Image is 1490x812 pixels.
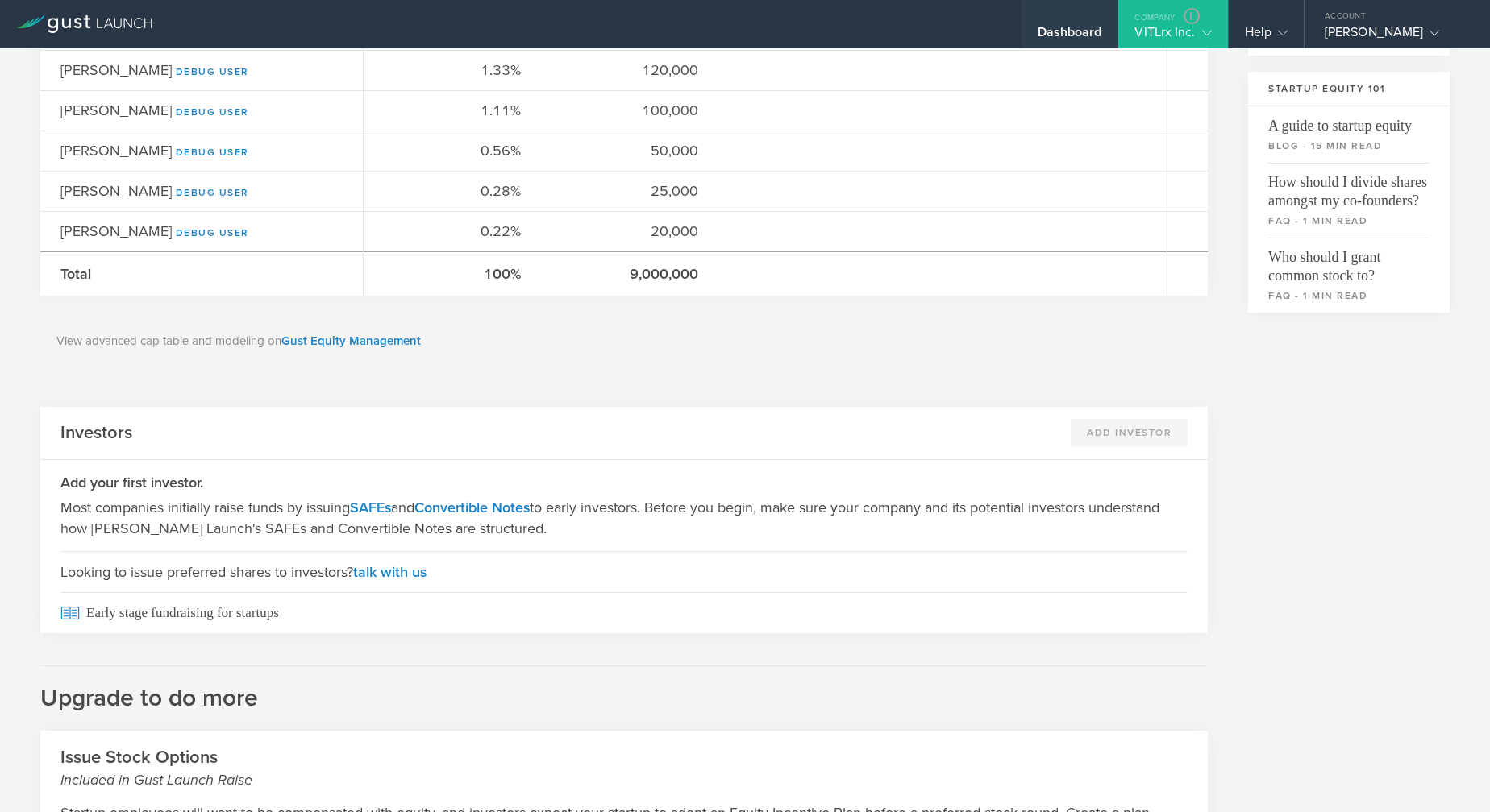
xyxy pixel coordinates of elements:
[1038,24,1102,48] div: Dashboard
[40,592,1208,633] a: Early stage fundraising for startups
[176,187,249,198] a: Debug User
[1268,163,1430,210] span: How should I divide shares amongst my co-founders?
[60,263,343,284] div: Total
[561,263,698,284] div: 9,000,000
[60,472,1188,493] h3: Add your first investor.
[384,100,521,121] div: 1.11%
[561,100,698,121] div: 100,000
[1268,139,1430,153] small: blog - 15 min read
[1325,24,1462,48] div: [PERSON_NAME]
[561,180,698,201] div: 25,000
[1268,288,1430,303] small: faq - 1 min read
[60,497,1188,539] p: Most companies initially raise funds by issuing and to early investors. Before you begin, make su...
[561,140,698,161] div: 50,000
[384,263,521,284] div: 100%
[60,180,343,201] div: [PERSON_NAME]
[1248,106,1450,163] a: A guide to startup equityblog - 15 min read
[384,221,521,242] div: 0.22%
[1268,106,1430,135] span: A guide to startup equity
[281,333,421,348] a: Gust Equity Management
[60,592,1188,633] span: Early stage fundraising for startups
[60,221,343,242] div: [PERSON_NAME]
[60,551,1188,592] span: Looking to issue preferred shares to investors?
[60,769,1188,790] small: Included in Gust Launch Raise
[60,60,343,81] div: [PERSON_NAME]
[176,66,249,77] a: Debug User
[176,227,249,238] a: Debug User
[176,147,249,158] a: Debug User
[1134,24,1211,48] div: VITLrx Inc.
[60,140,343,161] div: [PERSON_NAME]
[384,180,521,201] div: 0.28%
[1248,163,1450,238] a: How should I divide shares amongst my co-founders?faq - 1 min read
[176,106,249,118] a: Debug User
[353,563,427,581] a: talk with us
[1248,72,1450,106] h3: Startup Equity 101
[384,140,521,161] div: 0.56%
[414,499,530,516] a: Convertible Notes
[56,332,1192,350] p: View advanced cap table and modeling on
[350,499,391,516] a: SAFEs
[60,421,132,445] h2: Investors
[1268,213,1430,228] small: faq - 1 min read
[384,60,521,81] div: 1.33%
[60,746,1188,790] h2: Issue Stock Options
[60,100,343,121] div: [PERSON_NAME]
[561,60,698,81] div: 120,000
[40,665,1208,715] h2: Upgrade to do more
[1248,238,1450,313] a: Who should I grant common stock to?faq - 1 min read
[1245,24,1288,48] div: Help
[561,221,698,242] div: 20,000
[1268,238,1430,285] span: Who should I grant common stock to?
